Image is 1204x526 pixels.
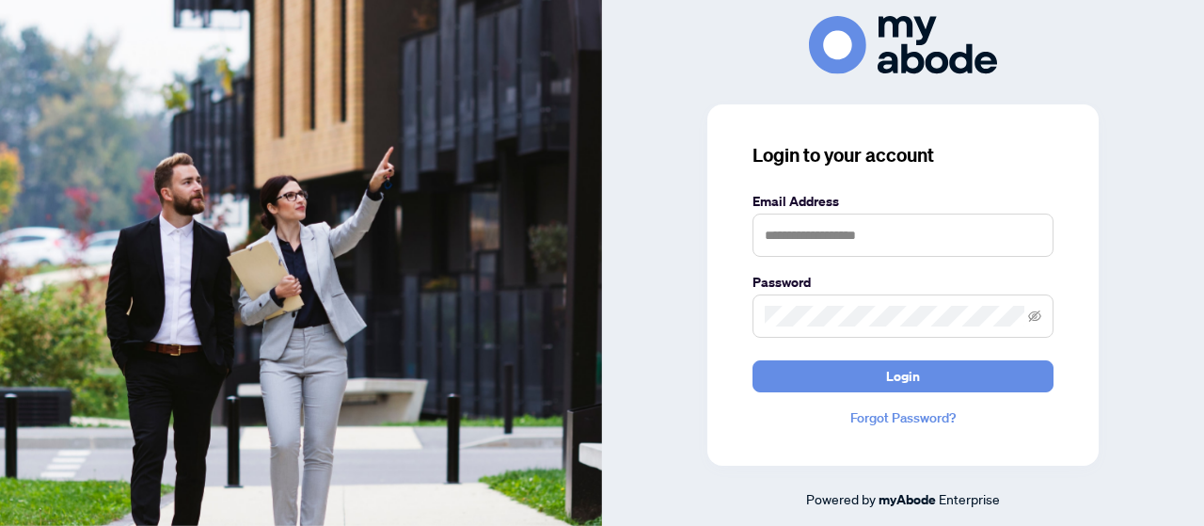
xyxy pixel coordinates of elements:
span: Powered by [806,490,876,507]
a: Forgot Password? [752,407,1053,428]
span: Login [886,361,920,391]
label: Email Address [752,191,1053,212]
h3: Login to your account [752,142,1053,168]
img: ma-logo [809,16,997,73]
a: myAbode [879,489,936,510]
label: Password [752,272,1053,293]
span: eye-invisible [1028,310,1041,323]
span: Enterprise [939,490,1000,507]
button: Login [752,360,1053,392]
